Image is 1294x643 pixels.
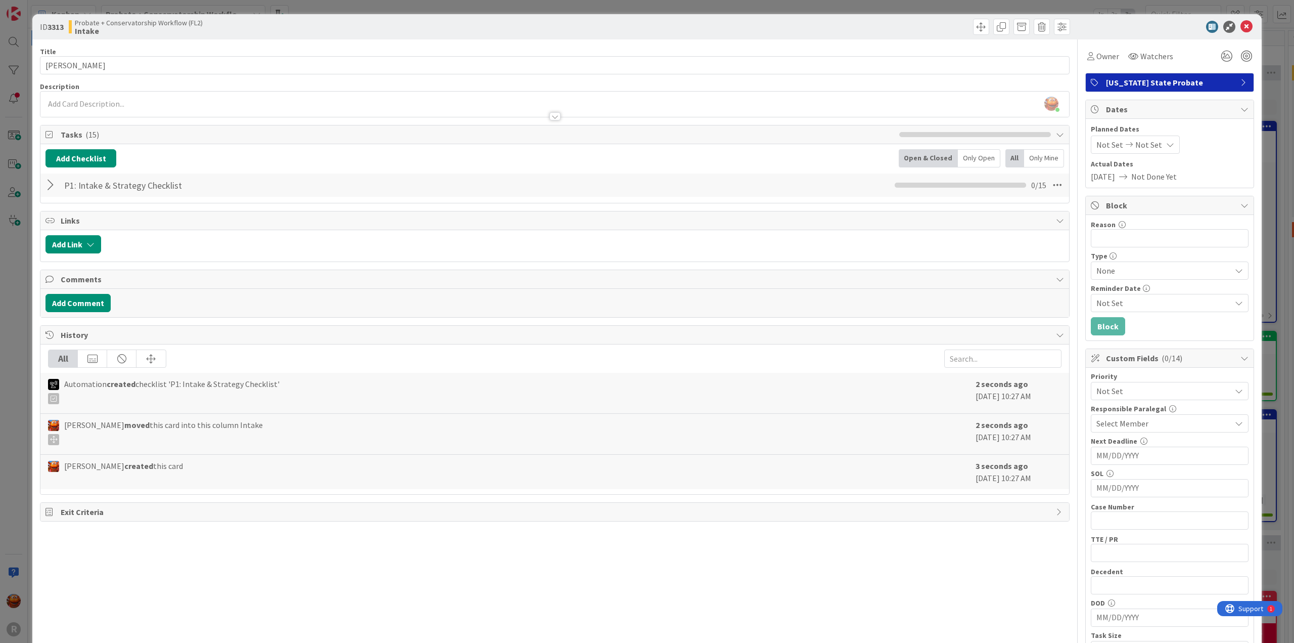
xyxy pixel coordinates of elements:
[48,461,59,472] img: KA
[1091,252,1107,260] span: Type
[53,4,55,12] div: 1
[944,350,1061,368] input: Search...
[61,329,1051,341] span: History
[1091,567,1123,576] label: Decedent
[40,47,56,56] label: Title
[61,273,1051,285] span: Comments
[976,378,1061,408] div: [DATE] 10:27 AM
[1140,50,1173,62] span: Watchers
[1044,97,1058,111] img: aA8oODzEalp137YGtSoonM2g49K7iBLo.jpg
[1091,317,1125,335] button: Block
[958,149,1000,167] div: Only Open
[124,420,150,430] b: moved
[64,460,183,472] span: [PERSON_NAME] this card
[1096,139,1123,151] span: Not Set
[1031,179,1046,191] span: 0 / 15
[40,82,79,91] span: Description
[48,420,59,431] img: KA
[1091,124,1249,135] span: Planned Dates
[1106,199,1235,211] span: Block
[976,420,1028,430] b: 2 seconds ago
[1106,76,1235,89] span: [US_STATE] State Probate
[1091,405,1249,412] div: Responsible Paralegal
[1091,170,1115,183] span: [DATE]
[976,379,1028,389] b: 2 seconds ago
[85,130,99,140] span: ( 15 )
[40,56,1070,74] input: type card name here...
[75,27,203,35] b: Intake
[1096,384,1226,398] span: Not Set
[64,378,280,404] span: Automation checklist 'P1: Intake & Strategy Checklist'
[45,149,116,167] button: Add Checklist
[976,460,1061,484] div: [DATE] 10:27 AM
[107,379,135,389] b: created
[1131,170,1177,183] span: Not Done Yet
[1096,480,1243,497] input: MM/DD/YYYY
[1091,632,1249,639] div: Task Size
[48,22,64,32] b: 3313
[75,19,203,27] span: Probate + Conservatorship Workflow (FL2)
[1106,352,1235,364] span: Custom Fields
[1096,264,1226,278] span: None
[1091,373,1249,380] div: Priority
[1091,599,1249,607] div: DOD
[61,176,288,194] input: Add Checklist...
[49,350,78,367] div: All
[1091,470,1249,477] div: SOL
[40,21,64,33] span: ID
[1091,285,1141,292] span: Reminder Date
[61,506,1051,518] span: Exit Criteria
[899,149,958,167] div: Open & Closed
[1091,502,1134,511] label: Case Number
[1024,149,1064,167] div: Only Mine
[1091,159,1249,169] span: Actual Dates
[1162,353,1182,363] span: ( 0/14 )
[61,215,1051,227] span: Links
[124,461,153,471] b: created
[1096,609,1243,626] input: MM/DD/YYYY
[1005,149,1024,167] div: All
[1096,417,1148,430] span: Select Member
[1096,447,1243,464] input: MM/DD/YYYY
[1106,103,1235,115] span: Dates
[61,128,894,141] span: Tasks
[45,294,111,312] button: Add Comment
[45,235,101,253] button: Add Link
[1135,139,1162,151] span: Not Set
[1096,50,1119,62] span: Owner
[976,461,1028,471] b: 3 seconds ago
[21,2,46,14] span: Support
[976,419,1061,449] div: [DATE] 10:27 AM
[1091,535,1118,544] label: TTE / PR
[1091,220,1116,229] label: Reason
[1091,438,1249,445] div: Next Deadline
[64,419,263,445] span: [PERSON_NAME] this card into this column Intake
[1096,297,1231,309] span: Not Set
